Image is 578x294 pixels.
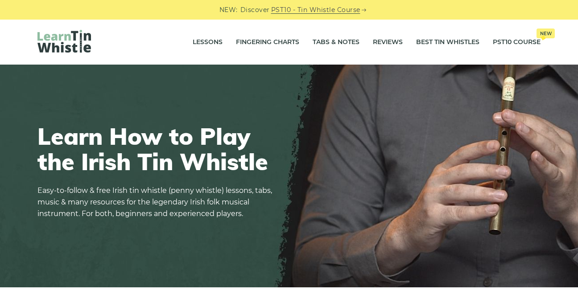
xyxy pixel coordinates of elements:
p: Easy-to-follow & free Irish tin whistle (penny whistle) lessons, tabs, music & many resources for... [37,185,278,220]
a: Best Tin Whistles [416,31,479,53]
h1: Learn How to Play the Irish Tin Whistle [37,123,278,174]
a: Lessons [193,31,223,53]
span: New [537,29,555,38]
a: Tabs & Notes [313,31,359,53]
a: Fingering Charts [236,31,299,53]
img: LearnTinWhistle.com [37,30,91,53]
a: Reviews [373,31,403,53]
a: PST10 CourseNew [493,31,541,53]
